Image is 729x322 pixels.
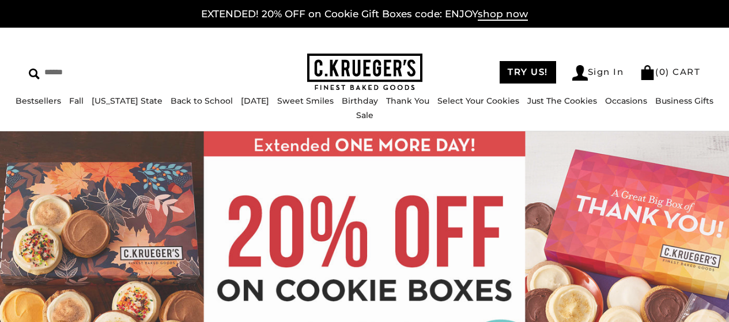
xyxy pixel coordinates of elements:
[69,96,84,106] a: Fall
[92,96,163,106] a: [US_STATE] State
[527,96,597,106] a: Just The Cookies
[572,65,624,81] a: Sign In
[655,96,713,106] a: Business Gifts
[307,54,422,91] img: C.KRUEGER'S
[659,66,666,77] span: 0
[277,96,334,106] a: Sweet Smiles
[478,8,528,21] span: shop now
[241,96,269,106] a: [DATE]
[29,69,40,79] img: Search
[640,65,655,80] img: Bag
[500,61,556,84] a: TRY US!
[29,63,183,81] input: Search
[386,96,429,106] a: Thank You
[572,65,588,81] img: Account
[16,96,61,106] a: Bestsellers
[640,66,700,77] a: (0) CART
[201,8,528,21] a: EXTENDED! 20% OFF on Cookie Gift Boxes code: ENJOYshop now
[605,96,647,106] a: Occasions
[342,96,378,106] a: Birthday
[356,110,373,120] a: Sale
[171,96,233,106] a: Back to School
[437,96,519,106] a: Select Your Cookies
